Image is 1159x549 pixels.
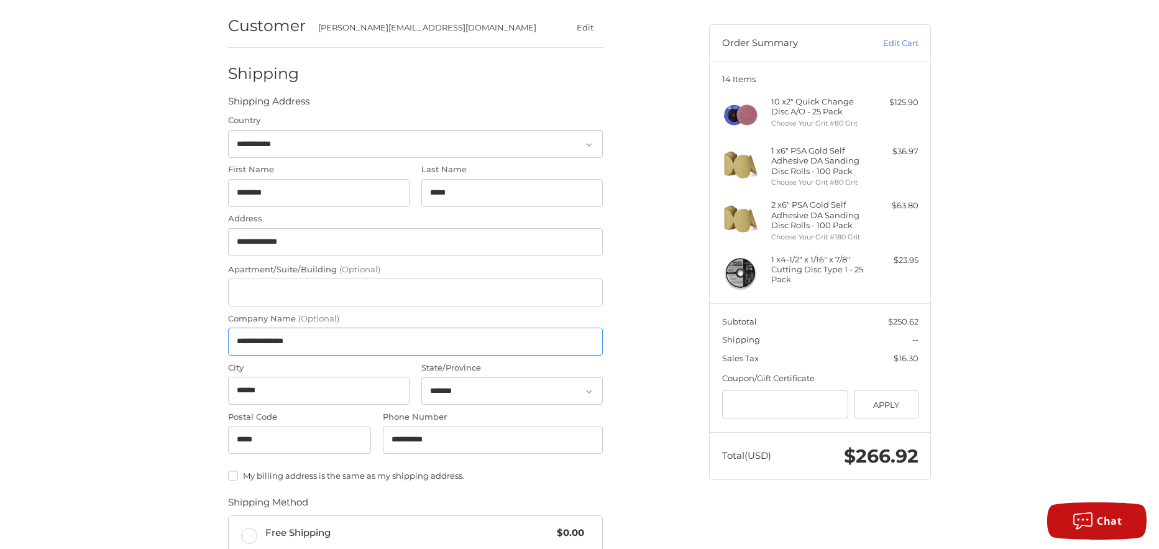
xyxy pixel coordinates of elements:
[869,96,918,109] div: $125.90
[722,316,757,326] span: Subtotal
[771,145,866,176] h4: 1 x 6" PSA Gold Self Adhesive DA Sanding Disc Rolls - 100 Pack
[771,177,866,188] li: Choose Your Grit #80 Grit
[722,353,759,363] span: Sales Tax
[318,22,543,34] div: [PERSON_NAME][EMAIL_ADDRESS][DOMAIN_NAME]
[854,390,918,418] button: Apply
[1047,502,1147,540] button: Chat
[722,390,849,418] input: Gift Certificate or Coupon Code
[567,19,603,37] button: Edit
[771,118,866,129] li: Choose Your Grit #80 Grit
[771,96,866,117] h4: 10 x 2" Quick Change Disc A/O - 25 Pack
[856,37,918,50] a: Edit Cart
[722,372,918,385] div: Coupon/Gift Certificate
[771,232,866,242] li: Choose Your Grit #180 Grit
[722,74,918,84] h3: 14 Items
[771,200,866,230] h4: 2 x 6" PSA Gold Self Adhesive DA Sanding Disc Rolls - 100 Pack
[228,16,306,35] h2: Customer
[844,445,918,468] span: $266.92
[228,496,308,515] legend: Shipping Method
[894,353,918,363] span: $16.30
[869,254,918,267] div: $23.95
[228,164,410,176] label: First Name
[722,334,760,344] span: Shipping
[228,411,371,423] label: Postal Code
[228,213,603,225] label: Address
[771,254,866,285] h4: 1 x 4-1/2" x 1/16" x 7/8" Cutting Disc Type 1 - 25 Pack
[888,316,918,326] span: $250.62
[912,334,918,344] span: --
[421,362,603,374] label: State/Province
[298,313,339,323] small: (Optional)
[228,313,603,325] label: Company Name
[339,264,380,274] small: (Optional)
[722,37,856,50] h3: Order Summary
[228,95,309,114] legend: Shipping Address
[228,362,410,374] label: City
[228,64,301,83] h2: Shipping
[265,526,551,540] span: Free Shipping
[228,264,603,276] label: Apartment/Suite/Building
[869,200,918,212] div: $63.80
[722,450,771,461] span: Total (USD)
[869,145,918,158] div: $36.97
[383,411,603,423] label: Phone Number
[421,164,603,176] label: Last Name
[228,471,603,481] label: My billing address is the same as my shipping address.
[551,526,584,540] span: $0.00
[228,114,603,127] label: Country
[1097,514,1122,528] span: Chat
